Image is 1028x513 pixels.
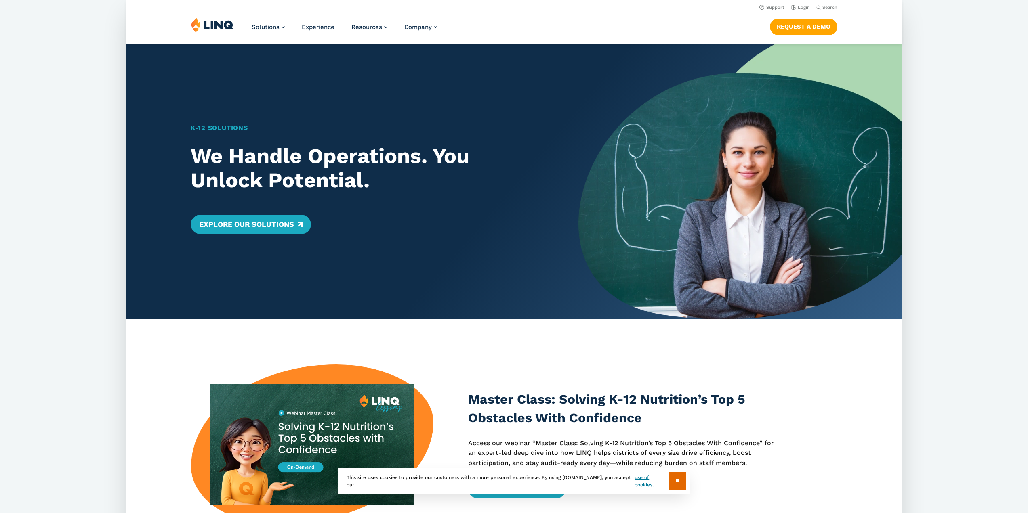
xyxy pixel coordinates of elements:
[468,438,782,468] p: Access our webinar “Master Class: Solving K-12 Nutrition’s Top 5 Obstacles With Confidence” for a...
[816,4,837,10] button: Open Search Bar
[191,215,311,234] a: Explore Our Solutions
[252,17,437,44] nav: Primary Navigation
[191,144,547,193] h2: We Handle Operations. You Unlock Potential.
[822,5,837,10] span: Search
[351,23,387,31] a: Resources
[302,23,334,31] a: Experience
[351,23,382,31] span: Resources
[404,23,437,31] a: Company
[404,23,432,31] span: Company
[769,19,837,35] a: Request a Demo
[126,2,902,11] nav: Utility Navigation
[191,17,234,32] img: LINQ | K‑12 Software
[578,44,902,319] img: Home Banner
[635,474,669,488] a: use of cookies.
[468,390,782,427] h3: Master Class: Solving K-12 Nutrition’s Top 5 Obstacles With Confidence
[790,5,809,10] a: Login
[252,23,280,31] span: Solutions
[191,123,547,133] h1: K‑12 Solutions
[252,23,285,31] a: Solutions
[338,468,690,494] div: This site uses cookies to provide our customers with a more personal experience. By using [DOMAIN...
[759,5,784,10] a: Support
[769,17,837,35] nav: Button Navigation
